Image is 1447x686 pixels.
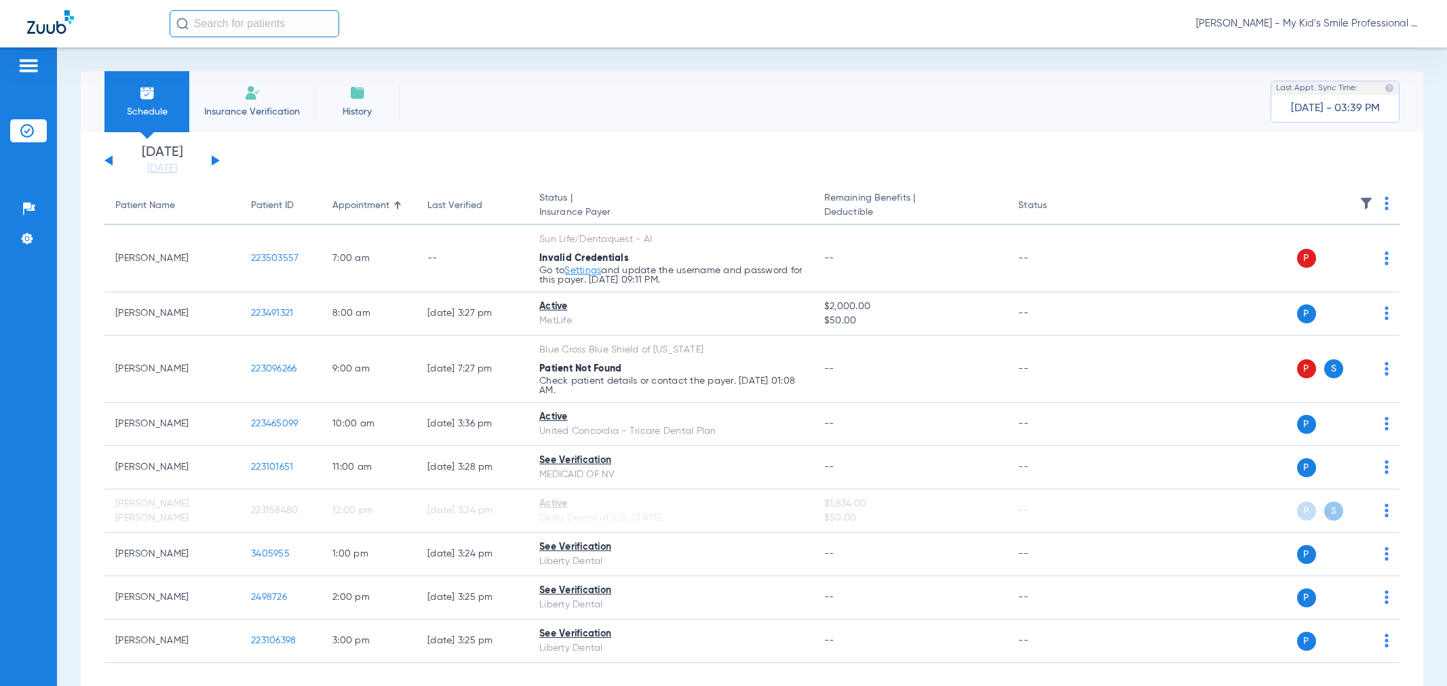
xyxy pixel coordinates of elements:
span: 223491321 [251,308,293,318]
th: Status | [528,187,813,225]
td: [PERSON_NAME] [104,576,240,620]
span: -- [824,364,834,374]
span: P [1297,359,1316,378]
td: [PERSON_NAME] [104,446,240,489]
div: Active [539,497,803,511]
td: [PERSON_NAME] [104,336,240,403]
td: [PERSON_NAME] [104,403,240,446]
div: Chat Widget [1379,621,1447,686]
td: -- [1007,336,1099,403]
td: -- [1007,292,1099,336]
span: History [325,105,389,119]
span: $50.00 [824,314,997,328]
span: 223465099 [251,419,298,428]
a: [DATE] [121,162,203,176]
div: Liberty Dental [539,554,803,569]
img: group-dot-blue.svg [1385,504,1389,517]
td: -- [1007,403,1099,446]
img: hamburger-icon [18,58,39,74]
span: P [1297,588,1316,607]
div: Last Verified [427,199,518,213]
img: Search Icon [176,18,189,30]
span: S [1324,359,1343,378]
td: [DATE] 3:28 PM [417,446,528,489]
td: -- [1007,620,1099,663]
td: 2:00 PM [322,576,417,620]
span: Schedule [115,105,179,119]
td: -- [1007,576,1099,620]
span: [PERSON_NAME] - My Kid's Smile Professional Circle [1196,17,1420,31]
span: S [1324,502,1343,521]
td: [DATE] 7:27 PM [417,336,528,403]
th: Status [1007,187,1099,225]
span: 223101651 [251,462,293,472]
th: Remaining Benefits | [813,187,1007,225]
div: Patient Name [115,199,175,213]
a: Settings [564,266,601,275]
img: group-dot-blue.svg [1385,590,1389,604]
div: Blue Cross Blue Shield of [US_STATE] [539,343,803,357]
span: P [1297,249,1316,268]
span: P [1297,415,1316,434]
span: -- [824,549,834,559]
img: filter.svg [1359,197,1373,210]
div: Active [539,300,803,314]
div: Appointment [332,199,389,213]
div: See Verification [539,453,803,468]
span: 223503557 [251,254,298,263]
img: group-dot-blue.svg [1385,460,1389,474]
div: Active [539,410,803,424]
div: Delta Dental of [US_STATE] [539,511,803,525]
td: [DATE] 3:25 PM [417,620,528,663]
p: Go to and update the username and password for this payer. [DATE] 09:11 PM. [539,266,803,285]
td: [PERSON_NAME] [104,533,240,576]
span: Deductible [824,205,997,220]
div: Patient Name [115,199,229,213]
span: 223158480 [251,506,298,515]
div: See Verification [539,584,803,598]
span: P [1297,304,1316,323]
td: 3:00 PM [322,620,417,663]
img: group-dot-blue.svg [1385,197,1389,210]
img: Zuub Logo [27,10,74,34]
td: 11:00 AM [322,446,417,489]
td: [PERSON_NAME] [PERSON_NAME] [104,489,240,533]
p: Check patient details or contact the payer. [DATE] 01:08 AM. [539,376,803,395]
img: History [349,85,366,101]
div: Patient ID [251,199,294,213]
img: group-dot-blue.svg [1385,306,1389,320]
td: [PERSON_NAME] [104,620,240,663]
span: 223096266 [251,364,296,374]
td: [DATE] 3:36 PM [417,403,528,446]
span: 2498726 [251,592,287,602]
td: [PERSON_NAME] [104,225,240,292]
span: Patient Not Found [539,364,621,374]
td: -- [417,225,528,292]
td: [PERSON_NAME] [104,292,240,336]
div: Liberty Dental [539,641,803,655]
span: Insurance Verification [199,105,305,119]
span: 3405955 [251,549,290,559]
div: Sun Life/Dentaquest - AI [539,233,803,247]
img: group-dot-blue.svg [1385,251,1389,265]
span: -- [824,636,834,645]
span: P [1297,545,1316,564]
span: $50.00 [824,511,997,525]
td: -- [1007,533,1099,576]
div: Appointment [332,199,406,213]
td: 8:00 AM [322,292,417,336]
span: [DATE] - 03:39 PM [1291,102,1380,115]
div: Liberty Dental [539,598,803,612]
span: -- [824,592,834,602]
div: See Verification [539,540,803,554]
img: Schedule [139,85,155,101]
td: [DATE] 3:24 PM [417,533,528,576]
td: -- [1007,225,1099,292]
img: last sync help info [1385,83,1394,93]
img: Manual Insurance Verification [244,85,261,101]
span: $1,834.00 [824,497,997,511]
span: -- [824,419,834,428]
td: [DATE] 3:27 PM [417,292,528,336]
td: 7:00 AM [322,225,417,292]
span: -- [824,462,834,472]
